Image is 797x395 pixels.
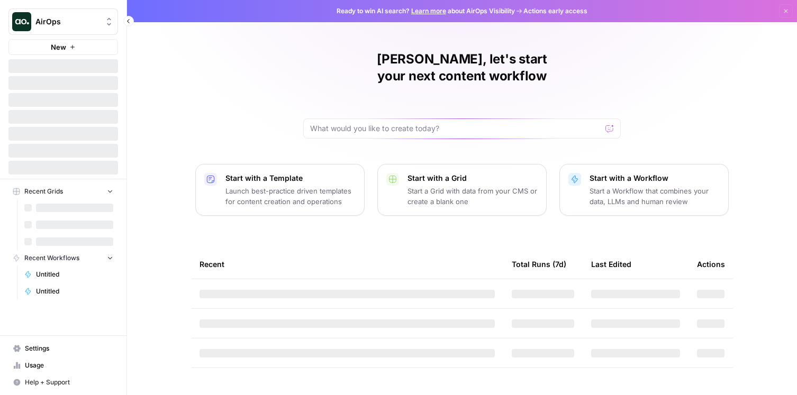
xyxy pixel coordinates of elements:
[36,270,113,279] span: Untitled
[590,186,720,207] p: Start a Workflow that combines your data, LLMs and human review
[36,287,113,296] span: Untitled
[35,16,99,27] span: AirOps
[8,357,118,374] a: Usage
[303,51,621,85] h1: [PERSON_NAME], let's start your next content workflow
[310,123,601,134] input: What would you like to create today?
[590,173,720,183] p: Start with a Workflow
[20,266,118,283] a: Untitled
[407,173,538,183] p: Start with a Grid
[697,250,725,279] div: Actions
[8,374,118,391] button: Help + Support
[200,250,495,279] div: Recent
[24,253,79,263] span: Recent Workflows
[25,378,113,387] span: Help + Support
[12,12,31,31] img: AirOps Logo
[591,250,631,279] div: Last Edited
[337,6,515,16] span: Ready to win AI search? about AirOps Visibility
[20,283,118,300] a: Untitled
[225,173,356,183] p: Start with a Template
[411,7,446,15] a: Learn more
[559,164,729,216] button: Start with a WorkflowStart a Workflow that combines your data, LLMs and human review
[8,39,118,55] button: New
[8,340,118,357] a: Settings
[407,186,538,207] p: Start a Grid with data from your CMS or create a blank one
[24,187,63,196] span: Recent Grids
[523,6,587,16] span: Actions early access
[25,344,113,353] span: Settings
[195,164,365,216] button: Start with a TemplateLaunch best-practice driven templates for content creation and operations
[377,164,547,216] button: Start with a GridStart a Grid with data from your CMS or create a blank one
[51,42,66,52] span: New
[8,8,118,35] button: Workspace: AirOps
[25,361,113,370] span: Usage
[8,250,118,266] button: Recent Workflows
[512,250,566,279] div: Total Runs (7d)
[8,183,118,199] button: Recent Grids
[225,186,356,207] p: Launch best-practice driven templates for content creation and operations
